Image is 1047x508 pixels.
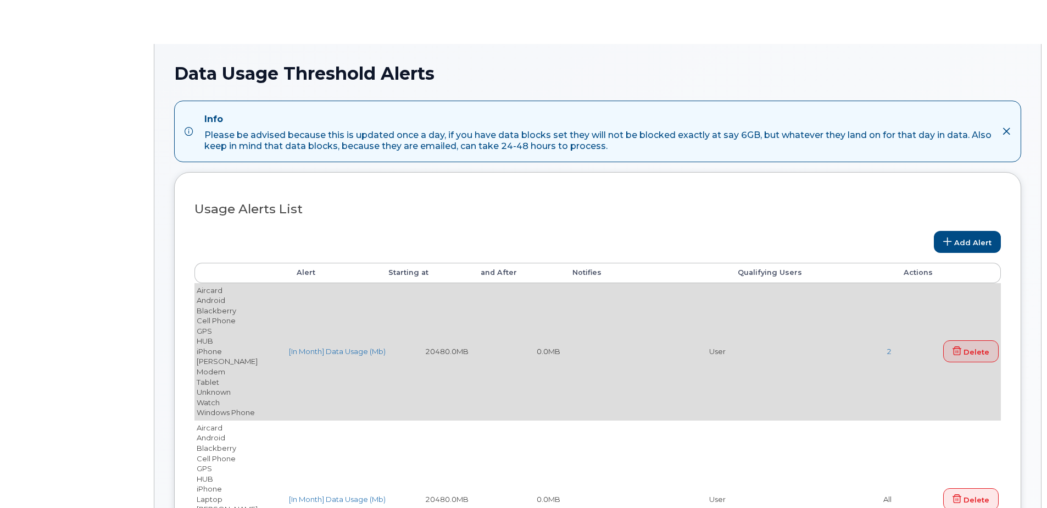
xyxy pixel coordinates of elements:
[894,263,1001,283] th: Actions
[289,347,386,356] a: [In Month] Data Usage (Mb)
[174,64,1021,83] h1: Data Usage Threshold Alerts
[378,263,470,283] th: Starting at
[204,130,993,152] div: Please be advised because this is updated once a day, if you have data blocks set they will not b...
[194,283,287,420] td: Aircard Android Blackberry Cell Phone GPS HUB iPhone [PERSON_NAME] Modem Tablet Unknown Watch Win...
[887,347,892,356] a: 2
[471,283,563,420] td: 0.0MB
[289,495,386,504] a: [In Month] Data Usage (Mb)
[471,263,563,283] th: and After
[287,263,378,283] th: Alert
[204,114,993,125] h4: Info
[563,263,728,283] th: Notifies
[934,231,1001,253] a: Add Alert
[943,340,999,362] a: Delete
[563,283,728,420] td: User
[194,202,1001,216] h3: Usage Alerts List
[728,263,894,283] th: Qualifying Users
[378,283,470,420] td: 20480.0MB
